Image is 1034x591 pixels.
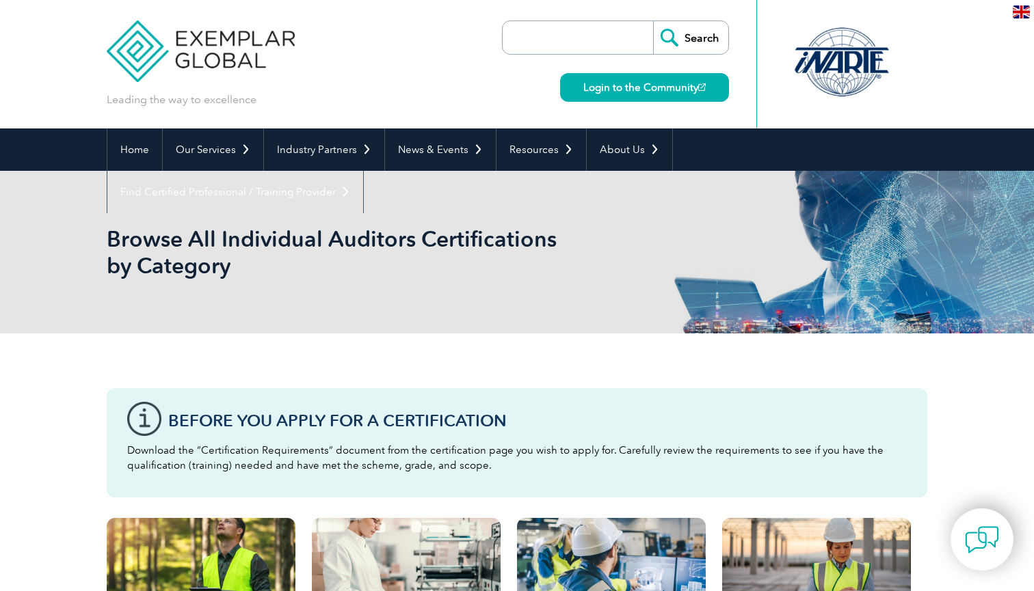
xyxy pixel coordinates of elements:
[107,171,363,213] a: Find Certified Professional / Training Provider
[127,443,907,473] p: Download the “Certification Requirements” document from the certification page you wish to apply ...
[107,128,162,171] a: Home
[264,128,384,171] a: Industry Partners
[496,128,586,171] a: Resources
[965,523,999,557] img: contact-chat.png
[653,21,728,54] input: Search
[163,128,263,171] a: Our Services
[168,412,907,429] h3: Before You Apply For a Certification
[385,128,496,171] a: News & Events
[1013,5,1030,18] img: en
[698,83,706,91] img: open_square.png
[107,92,256,107] p: Leading the way to excellence
[107,225,632,279] h1: Browse All Individual Auditors Certifications by Category
[560,73,729,102] a: Login to the Community
[587,128,672,171] a: About Us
